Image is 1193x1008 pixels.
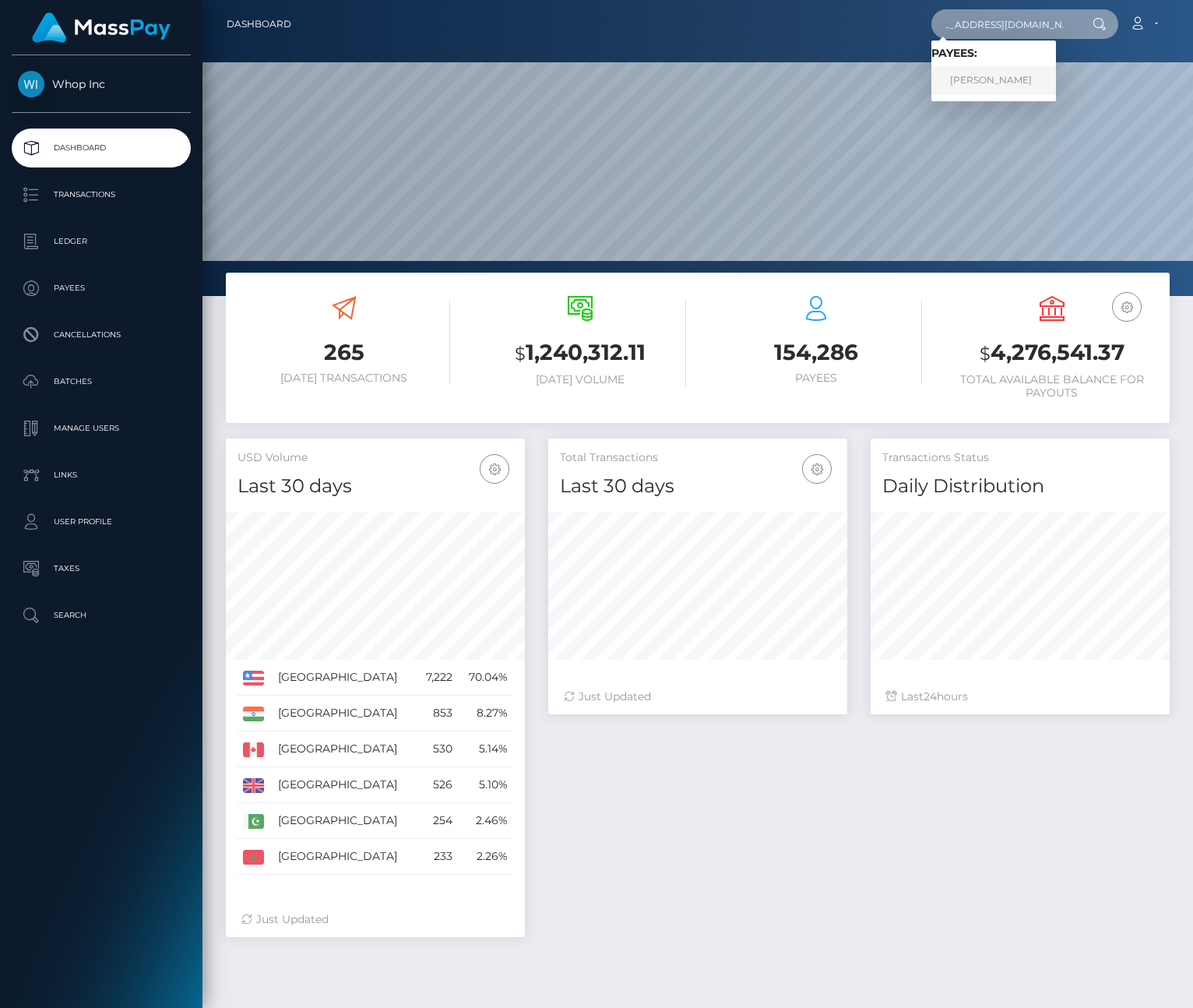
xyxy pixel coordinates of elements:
h3: 4,276,541.37 [945,337,1158,369]
a: [PERSON_NAME] [931,66,1056,95]
h3: 1,240,312.11 [473,337,686,369]
p: Taxes [18,557,185,580]
div: Just Updated [241,911,509,928]
td: 233 [417,839,458,875]
small: $ [515,343,526,365]
td: 8.27% [458,696,513,731]
h6: [DATE] Volume [473,373,686,386]
a: Search [12,596,191,635]
h3: 154,286 [709,337,922,368]
small: $ [980,343,991,365]
p: Ledger [18,230,185,253]
td: 526 [417,767,458,803]
td: [GEOGRAPHIC_DATA] [273,731,417,767]
a: Ledger [12,222,191,261]
p: Cancellations [18,323,185,347]
td: 2.26% [458,839,513,875]
a: Links [12,456,191,495]
p: Payees [18,277,185,300]
td: 530 [417,731,458,767]
p: Search [18,604,185,627]
td: 70.04% [458,660,513,696]
img: PK.png [243,814,264,828]
td: [GEOGRAPHIC_DATA] [273,767,417,803]
td: [GEOGRAPHIC_DATA] [273,696,417,731]
h5: Transactions Status [882,450,1158,466]
img: US.png [243,671,264,685]
h3: 265 [238,337,450,368]
img: MA.png [243,850,264,864]
a: Payees [12,269,191,308]
span: 24 [924,689,937,703]
p: Manage Users [18,417,185,440]
td: 5.14% [458,731,513,767]
td: 2.46% [458,803,513,839]
p: Dashboard [18,136,185,160]
a: Dashboard [227,8,291,41]
span: Whop Inc [12,77,191,91]
p: User Profile [18,510,185,534]
a: Batches [12,362,191,401]
a: Taxes [12,549,191,588]
a: Transactions [12,175,191,214]
a: User Profile [12,502,191,541]
h4: Daily Distribution [882,473,1158,500]
h6: Total Available Balance for Payouts [945,373,1158,400]
a: Manage Users [12,409,191,448]
h6: [DATE] Transactions [238,372,450,385]
td: [GEOGRAPHIC_DATA] [273,803,417,839]
td: 254 [417,803,458,839]
td: 5.10% [458,767,513,803]
h4: Last 30 days [560,473,836,500]
p: Transactions [18,183,185,206]
td: 853 [417,696,458,731]
td: [GEOGRAPHIC_DATA] [273,839,417,875]
h6: Payees [709,372,922,385]
h5: Total Transactions [560,450,836,466]
img: GB.png [243,778,264,792]
img: CA.png [243,742,264,756]
td: [GEOGRAPHIC_DATA] [273,660,417,696]
h6: Payees: [931,47,1056,60]
img: MassPay Logo [32,12,171,43]
a: Cancellations [12,315,191,354]
img: IN.png [243,707,264,721]
a: Dashboard [12,129,191,167]
h4: Last 30 days [238,473,513,500]
input: Search... [931,9,1078,39]
p: Links [18,463,185,487]
img: Whop Inc [18,71,44,97]
div: Just Updated [564,689,832,705]
p: Batches [18,370,185,393]
div: Last hours [886,689,1154,705]
td: 7,222 [417,660,458,696]
h5: USD Volume [238,450,513,466]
